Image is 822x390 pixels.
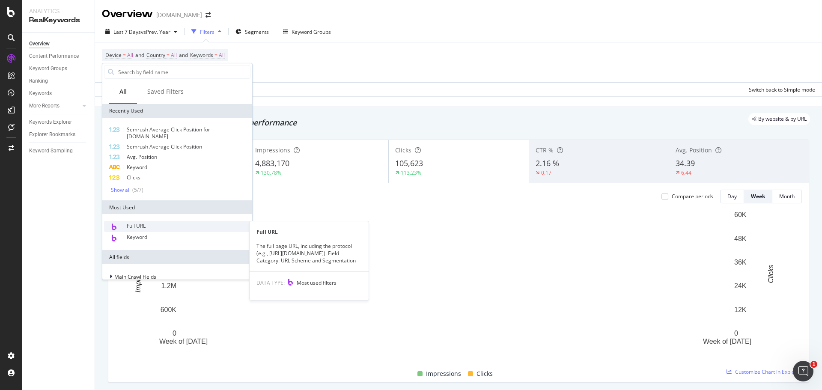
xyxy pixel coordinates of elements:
[734,235,747,242] text: 48K
[541,169,551,176] div: 0.17
[114,273,156,280] span: Main Crawl Fields
[250,228,369,235] div: Full URL
[29,101,80,110] a: More Reports
[29,39,89,48] a: Overview
[102,250,252,264] div: All fields
[161,282,176,289] text: 1.2M
[171,49,177,61] span: All
[29,52,89,61] a: Content Performance
[102,104,252,118] div: Recently Used
[734,211,747,218] text: 60K
[727,193,737,200] div: Day
[720,190,744,203] button: Day
[29,130,75,139] div: Explorer Bookmarks
[395,158,423,168] span: 105,623
[29,77,48,86] div: Ranking
[115,210,795,359] svg: A chart.
[117,65,250,78] input: Search by field name
[123,51,126,59] span: =
[219,49,225,61] span: All
[477,369,493,379] span: Clicks
[250,242,369,264] div: The full page URL, including the protocol (e.g., [URL][DOMAIN_NAME]). Field Category: URL Scheme ...
[134,256,142,292] text: Impressions
[173,330,176,337] text: 0
[426,369,461,379] span: Impressions
[127,126,210,140] span: Semrush Average Click Position for [DOMAIN_NAME]
[102,25,181,39] button: Last 7 DaysvsPrev. Year
[29,64,67,73] div: Keyword Groups
[232,25,272,39] button: Segments
[734,259,747,266] text: 36K
[146,51,165,59] span: Country
[29,146,89,155] a: Keyword Sampling
[113,28,141,36] span: Last 7 Days
[280,25,334,39] button: Keyword Groups
[127,222,146,229] span: Full URL
[292,28,331,36] div: Keyword Groups
[681,169,691,176] div: 6.44
[536,158,559,168] span: 2.16 %
[745,83,815,96] button: Switch back to Simple mode
[29,89,52,98] div: Keywords
[676,146,712,154] span: Avg. Position
[703,338,751,345] text: Week of [DATE]
[734,306,747,313] text: 12K
[751,193,765,200] div: Week
[810,361,817,368] span: 1
[401,169,421,176] div: 113.23%
[105,51,122,59] span: Device
[29,64,89,73] a: Keyword Groups
[200,28,214,36] div: Filters
[141,28,170,36] span: vs Prev. Year
[127,233,147,241] span: Keyword
[188,25,225,39] button: Filters
[29,39,50,48] div: Overview
[734,282,747,289] text: 24K
[256,279,285,286] span: DATA TYPE:
[29,77,89,86] a: Ranking
[159,338,208,345] text: Week of [DATE]
[147,87,184,96] div: Saved Filters
[245,28,269,36] span: Segments
[102,200,252,214] div: Most Used
[744,190,772,203] button: Week
[29,89,89,98] a: Keywords
[167,51,170,59] span: =
[29,101,60,110] div: More Reports
[727,368,802,375] a: Customize Chart in Explorer
[127,174,140,181] span: Clicks
[395,146,411,154] span: Clicks
[190,51,213,59] span: Keywords
[179,51,188,59] span: and
[748,113,810,125] div: legacy label
[297,279,337,286] span: Most used filters
[29,130,89,139] a: Explorer Bookmarks
[255,158,289,168] span: 4,883,170
[111,187,131,193] div: Show all
[135,51,144,59] span: and
[676,158,695,168] span: 34.39
[749,86,815,93] div: Switch back to Simple mode
[205,12,211,18] div: arrow-right-arrow-left
[214,51,217,59] span: =
[127,49,133,61] span: All
[735,368,802,375] span: Customize Chart in Explorer
[29,146,73,155] div: Keyword Sampling
[131,186,143,194] div: ( 5 / 7 )
[772,190,802,203] button: Month
[29,52,79,61] div: Content Performance
[127,153,157,161] span: Avg. Position
[672,193,713,200] div: Compare periods
[156,11,202,19] div: [DOMAIN_NAME]
[127,164,147,171] span: Keyword
[161,306,177,313] text: 600K
[255,146,290,154] span: Impressions
[127,143,202,150] span: Semrush Average Click Position
[779,193,795,200] div: Month
[536,146,554,154] span: CTR %
[102,7,153,21] div: Overview
[767,265,774,283] text: Clicks
[119,87,127,96] div: All
[793,361,813,381] iframe: Intercom live chat
[29,15,88,25] div: RealKeywords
